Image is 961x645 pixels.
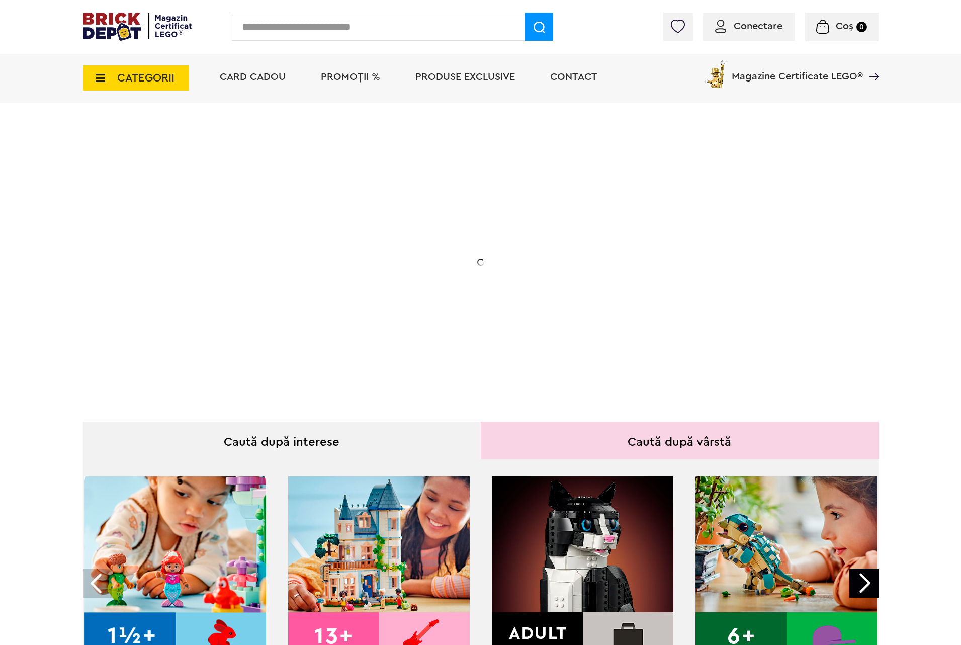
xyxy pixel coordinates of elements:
a: Contact [550,72,597,82]
a: Conectare [715,21,782,31]
a: Card Cadou [220,72,286,82]
h1: 20% Reducere! [154,203,356,239]
span: CATEGORII [117,72,174,84]
span: Conectare [734,21,782,31]
div: Explorează [154,314,356,327]
a: Magazine Certificate LEGO® [863,58,879,68]
div: Caută după vârstă [481,422,879,459]
small: 0 [856,22,867,32]
h2: La două seturi LEGO de adulți achiziționate din selecție! În perioada 12 - [DATE]! [154,249,356,291]
span: Coș [836,21,853,31]
div: Caută după interese [83,422,481,459]
a: PROMOȚII % [321,72,380,82]
a: Produse exclusive [415,72,515,82]
span: Magazine Certificate LEGO® [732,58,863,82]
